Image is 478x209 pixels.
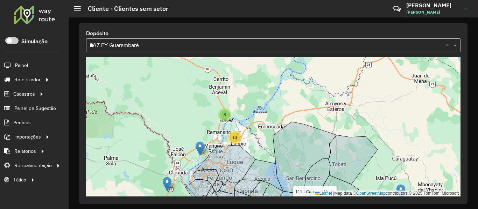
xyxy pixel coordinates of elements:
span: Painel [15,62,28,69]
span: Painel de Sugestão [14,105,56,112]
span: Roteirizador [14,76,41,83]
a: Leaflet [315,191,332,196]
span: Pedidos [13,119,31,126]
span: Tático [13,176,26,184]
img: 0000073418 - MB CHACO I EXPRESS [196,141,204,156]
img: 0000075654 - PEDRO RAMON CABRERA ORTIZ [396,184,405,199]
span: [PERSON_NAME] [406,9,459,15]
label: Depósito [86,29,108,38]
a: OpenStreetMap [356,191,386,196]
span: Relatórios [14,148,36,155]
label: Simulação [21,37,48,46]
a: Contato Rápido [389,1,405,16]
span: Cadastros [13,90,35,98]
div: 13 [228,130,242,144]
div: Map data © contributors,© 2025 TomTom, Microsoft [314,191,461,196]
img: 0000024402 - GABRIEL ALVAREZ AMARILLA [163,177,171,191]
h3: [PERSON_NAME] [406,2,459,9]
div: 8 [218,108,232,122]
span: Retroalimentação [14,162,52,169]
span: Clear all [446,41,452,50]
span: 8 [224,112,226,117]
span: Importações [14,133,41,141]
span: | [333,191,334,196]
span: 13 [232,135,237,140]
h2: Cliente - Clientes sem setor [81,5,168,13]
